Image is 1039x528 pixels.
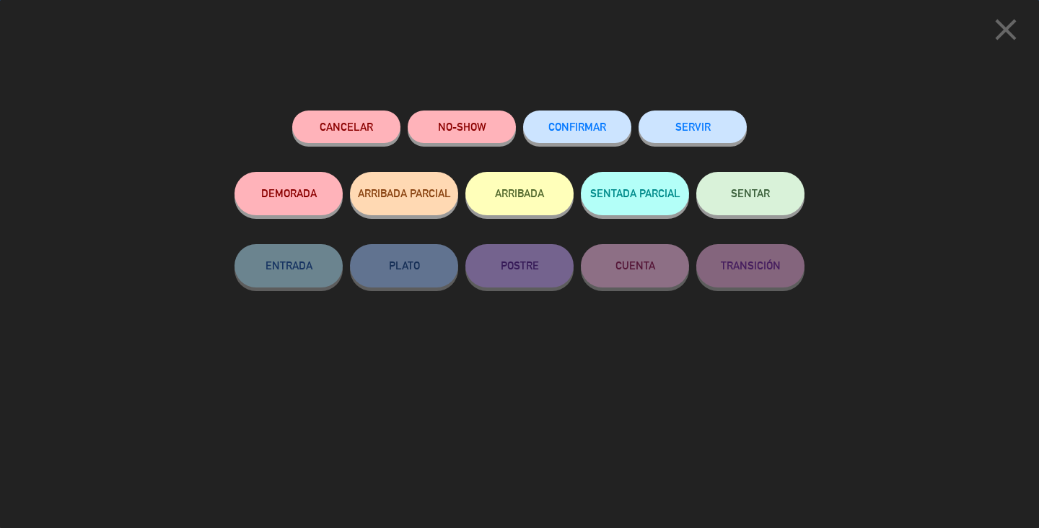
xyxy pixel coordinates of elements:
[465,244,574,287] button: POSTRE
[988,12,1024,48] i: close
[358,187,451,199] span: ARRIBADA PARCIAL
[696,244,805,287] button: TRANSICIÓN
[581,172,689,215] button: SENTADA PARCIAL
[408,111,516,143] button: NO-SHOW
[983,11,1028,53] button: close
[523,111,631,143] button: CONFIRMAR
[234,172,343,215] button: DEMORADA
[234,244,343,287] button: ENTRADA
[548,121,606,133] span: CONFIRMAR
[292,111,400,143] button: Cancelar
[581,244,689,287] button: CUENTA
[696,172,805,215] button: SENTAR
[731,187,770,199] span: SENTAR
[639,111,747,143] button: SERVIR
[350,172,458,215] button: ARRIBADA PARCIAL
[465,172,574,215] button: ARRIBADA
[350,244,458,287] button: PLATO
